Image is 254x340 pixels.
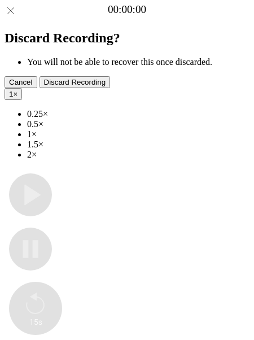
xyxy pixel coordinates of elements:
span: 1 [9,90,13,98]
button: Discard Recording [40,76,111,88]
li: 1.5× [27,140,249,150]
button: Cancel [5,76,37,88]
li: You will not be able to recover this once discarded. [27,57,249,67]
li: 2× [27,150,249,160]
li: 0.5× [27,119,249,129]
a: 00:00:00 [108,3,146,16]
button: 1× [5,88,22,100]
h2: Discard Recording? [5,30,249,46]
li: 1× [27,129,249,140]
li: 0.25× [27,109,249,119]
